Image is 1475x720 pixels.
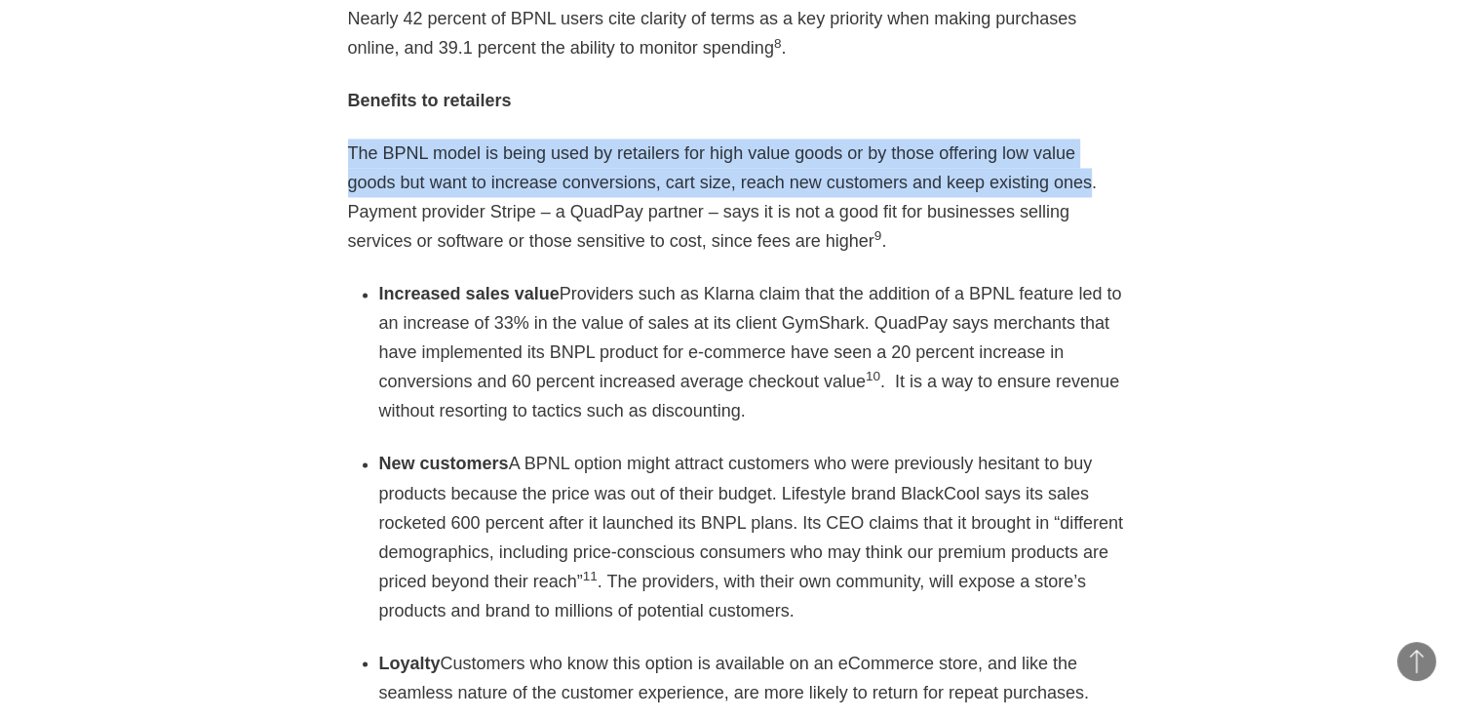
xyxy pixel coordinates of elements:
sup: 10 [866,369,880,383]
p: Nearly 42 percent of BPNL users cite clarity of terms as a key priority when making purchases onl... [348,4,1128,62]
p: The BPNL model is being used by retailers for high value goods or by those offering low value goo... [348,139,1128,256]
sup: 8 [774,36,782,51]
sup: 11 [583,568,598,582]
li: A BPNL option might attract customers who were previously hesitant to buy products because the pr... [379,449,1128,624]
li: Providers such as Klarna claim that the addition of a BPNL feature led to an increase of 33% in t... [379,279,1128,425]
li: Customers who know this option is available on an eCommerce store, and like the seamless nature o... [379,648,1128,706]
sup: 9 [874,228,882,243]
strong: New customers [379,454,509,473]
button: Back to Top [1397,642,1436,681]
strong: Benefits to retailers [348,91,512,110]
strong: Increased sales value [379,284,560,303]
strong: Loyalty [379,653,441,672]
